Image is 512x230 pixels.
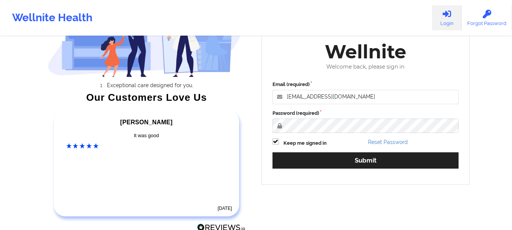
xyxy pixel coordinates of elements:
[272,110,459,117] label: Password (required)
[55,82,246,88] li: Exceptional care designed for you.
[432,5,462,30] a: Login
[267,64,464,70] div: Welcome back, please sign in
[368,139,408,145] a: Reset Password
[48,94,246,101] div: Our Customers Love Us
[66,132,227,139] div: It was good
[272,90,459,104] input: Email address
[462,5,512,30] a: Forgot Password
[218,206,232,211] time: [DATE]
[283,139,327,147] label: Keep me signed in
[272,81,459,88] label: Email (required)
[267,16,464,64] div: Welcome to Wellnite
[272,152,459,169] button: Submit
[120,119,172,125] span: [PERSON_NAME]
